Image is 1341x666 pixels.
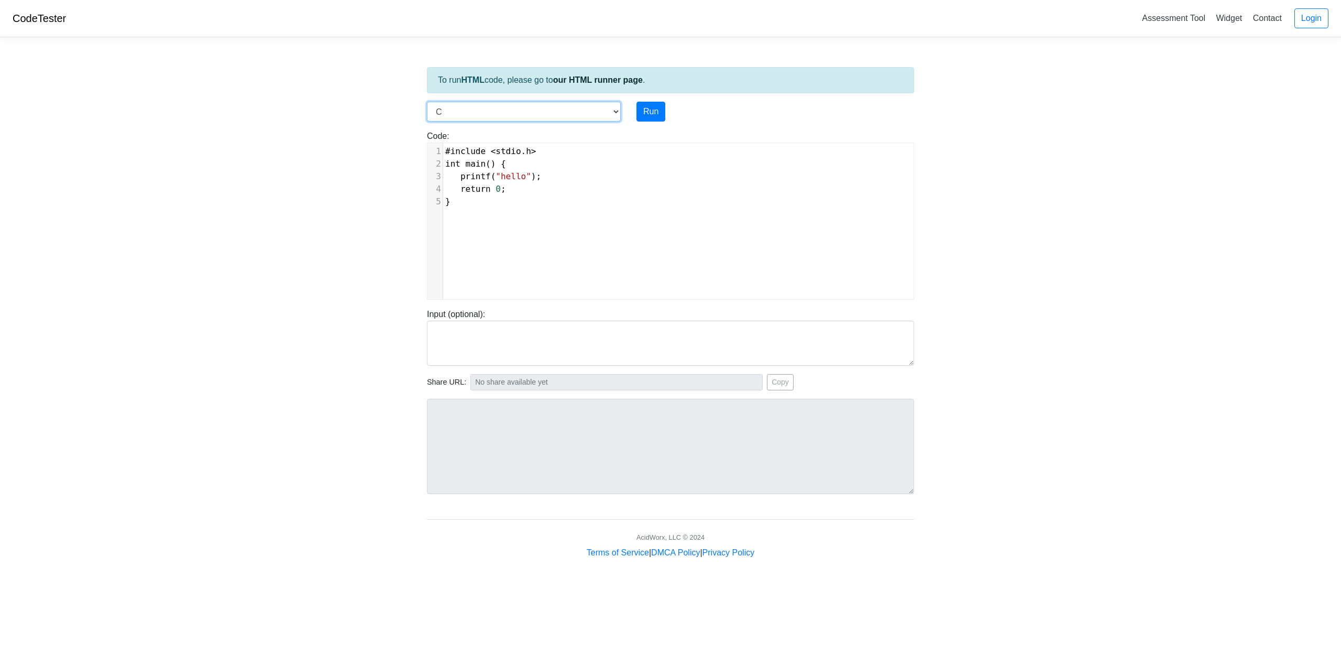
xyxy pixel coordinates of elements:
div: 1 [427,145,443,158]
a: DMCA Policy [651,548,700,557]
input: No share available yet [470,374,763,390]
strong: HTML [461,75,484,84]
span: printf [460,171,491,181]
span: > [531,146,536,156]
span: . [445,146,536,156]
span: int [445,159,460,169]
div: 5 [427,195,443,208]
button: Copy [767,374,794,390]
div: | | [587,547,754,559]
a: our HTML runner page [553,75,643,84]
div: To run code, please go to . [427,67,914,93]
span: main [466,159,486,169]
a: Terms of Service [587,548,649,557]
div: Code: [419,130,922,300]
span: h [526,146,531,156]
a: Login [1294,8,1328,28]
span: #include [445,146,486,156]
a: Assessment Tool [1138,9,1210,27]
span: 0 [496,184,501,194]
div: 4 [427,183,443,195]
div: Input (optional): [419,308,922,366]
a: Widget [1212,9,1246,27]
span: < [491,146,496,156]
span: Share URL: [427,377,466,388]
span: "hello" [496,171,531,181]
div: AcidWorx, LLC © 2024 [636,532,705,542]
span: } [445,196,450,206]
a: Privacy Policy [702,548,755,557]
button: Run [636,102,665,122]
span: return [460,184,491,194]
span: ( ); [445,171,541,181]
a: CodeTester [13,13,66,24]
span: stdio [496,146,521,156]
div: 3 [427,170,443,183]
div: 2 [427,158,443,170]
a: Contact [1249,9,1286,27]
span: () { [445,159,506,169]
span: ; [445,184,506,194]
